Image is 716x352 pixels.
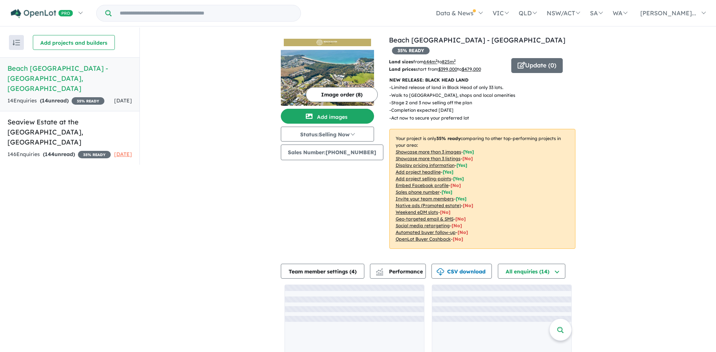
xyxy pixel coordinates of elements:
u: Sales phone number [396,189,440,195]
img: line-chart.svg [376,268,383,272]
span: [No] [452,223,462,228]
u: Showcase more than 3 images [396,149,461,155]
button: Team member settings (4) [281,264,364,279]
a: Beach Haven Estate - Black Head LogoBeach Haven Estate - Black Head [281,35,374,106]
u: Add project headline [396,169,441,175]
img: bar-chart.svg [376,271,383,276]
p: - Stage 2 and 3 now selling off the plan [389,99,521,107]
u: Showcase more than 3 listings [396,156,461,161]
button: Image order (8) [306,87,378,102]
u: 825 m [442,59,456,64]
a: Beach [GEOGRAPHIC_DATA] - [GEOGRAPHIC_DATA] [389,36,565,44]
sup: 2 [436,58,437,63]
button: Add projects and builders [33,35,115,50]
img: Beach Haven Estate - Black Head Logo [284,39,371,47]
input: Try estate name, suburb, builder or developer [113,5,299,21]
u: Weekend eDM slots [396,209,438,215]
p: - Act now to secure your preferred lot [389,114,521,122]
h5: Seaview Estate at the [GEOGRAPHIC_DATA] , [GEOGRAPHIC_DATA] [7,117,132,147]
span: to [437,59,456,64]
p: start from [389,66,506,73]
button: All enquiries (14) [498,264,565,279]
span: [DATE] [114,151,132,158]
span: [ No ] [462,156,473,161]
span: [ No ] [450,183,461,188]
img: Openlot PRO Logo White [11,9,73,18]
span: [ Yes ] [442,189,452,195]
b: Land sizes [389,59,413,64]
button: Sales Number:[PHONE_NUMBER] [281,145,383,160]
span: 144 [45,151,54,158]
div: 14 Enquir ies [7,96,104,105]
u: Geo-targeted email & SMS [396,216,453,222]
p: NEW RELEASE: BLACK HEAD LAND [389,76,575,84]
span: [ Yes ] [456,196,467,202]
u: $ 399,000 [438,66,457,72]
u: $ 479,000 [462,66,481,72]
strong: ( unread) [43,151,75,158]
img: download icon [437,268,444,276]
u: OpenLot Buyer Cashback [396,236,451,242]
span: [ Yes ] [453,176,464,181]
b: Land prices [389,66,416,72]
span: [No] [440,209,450,215]
span: 35 % READY [392,47,430,54]
span: [ Yes ] [443,169,453,175]
span: [No] [463,203,473,208]
img: sort.svg [13,40,20,45]
strong: ( unread) [40,97,69,104]
span: [No] [455,216,466,222]
span: [PERSON_NAME]... [640,9,696,17]
button: CSV download [431,264,492,279]
span: [ Yes ] [463,149,474,155]
span: [No] [458,229,468,235]
span: 14 [42,97,48,104]
u: Invite your team members [396,196,454,202]
u: Automated buyer follow-up [396,229,456,235]
button: Status:Selling Now [281,127,374,142]
span: to [457,66,481,72]
p: - Completion expected [DATE] [389,107,521,114]
sup: 2 [454,58,456,63]
span: 4 [351,268,355,275]
p: - Walk to [GEOGRAPHIC_DATA], shops and local amenities [389,92,521,99]
span: [DATE] [114,97,132,104]
b: 35 % ready [436,136,461,141]
button: Performance [370,264,426,279]
u: Social media retargeting [396,223,450,228]
span: 35 % READY [78,151,111,158]
p: - Limited release of land in Black Head of only 33 lots. [389,84,521,91]
u: Display pricing information [396,162,455,168]
button: Update (0) [511,58,563,73]
p: Your project is only comparing to other top-performing projects in your area: - - - - - - - - - -... [389,129,575,249]
span: 35 % READY [72,97,104,105]
button: Add images [281,109,374,124]
span: [No] [453,236,463,242]
u: 644 m [424,59,437,64]
u: Native ads (Promoted estate) [396,203,461,208]
div: 146 Enquir ies [7,150,111,159]
p: from [389,58,506,66]
span: [ Yes ] [456,162,467,168]
h5: Beach [GEOGRAPHIC_DATA] - [GEOGRAPHIC_DATA] , [GEOGRAPHIC_DATA] [7,63,132,93]
img: Beach Haven Estate - Black Head [281,50,374,106]
u: Embed Facebook profile [396,183,449,188]
span: Performance [377,268,423,275]
u: Add project selling-points [396,176,451,181]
